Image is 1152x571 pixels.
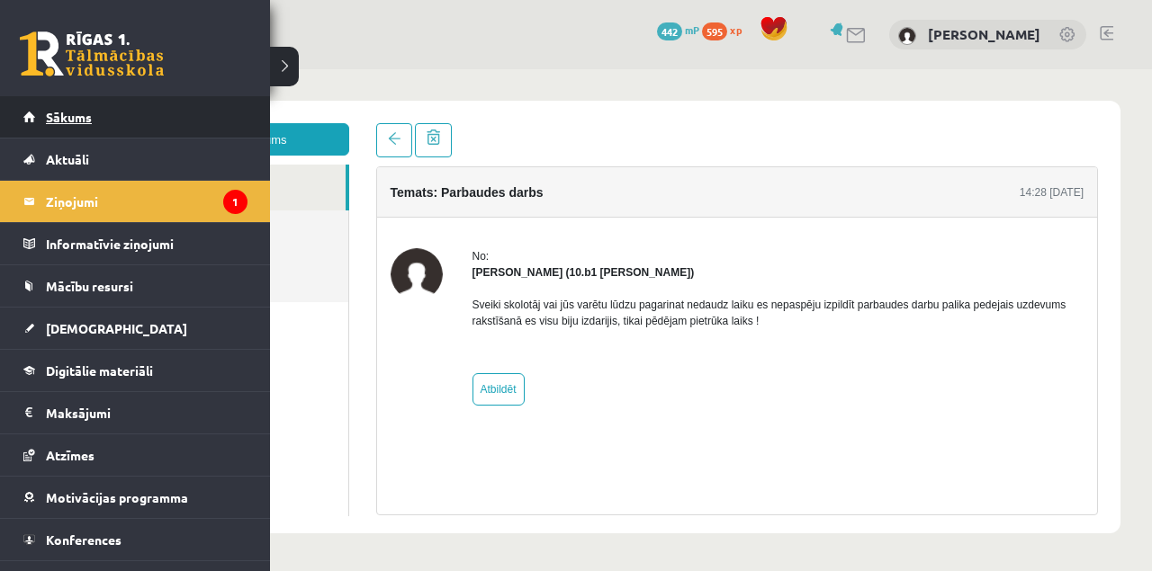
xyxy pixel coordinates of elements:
[685,22,699,37] span: mP
[23,477,247,518] a: Motivācijas programma
[20,31,164,76] a: Rīgas 1. Tālmācības vidusskola
[46,320,187,336] span: [DEMOGRAPHIC_DATA]
[23,392,247,433] a: Maksājumi
[46,447,94,463] span: Atzīmes
[23,96,247,138] a: Sākums
[46,109,92,125] span: Sākums
[23,181,247,222] a: Ziņojumi1
[23,350,247,391] a: Digitālie materiāli
[54,54,277,86] a: Jauns ziņojums
[898,27,916,45] img: Jana Baranova
[46,278,133,294] span: Mācību resursi
[46,489,188,505] span: Motivācijas programma
[319,179,371,231] img: Martins Birkmanis
[928,25,1040,43] a: [PERSON_NAME]
[702,22,727,40] span: 595
[702,22,751,37] a: 595 xp
[23,223,247,264] a: Informatīvie ziņojumi
[400,197,623,210] strong: [PERSON_NAME] (10.b1 [PERSON_NAME])
[46,223,247,264] legend: Informatīvie ziņojumi
[223,190,247,214] i: 1
[400,228,1012,260] p: Sveiki skolotāj vai jūs varētu lūdzu pagarinat nedaudz laiku es nepaspēju izpildīt parbaudes darb...
[23,265,247,307] a: Mācību resursi
[54,141,276,187] a: Nosūtītie
[46,392,247,433] legend: Maksājumi
[23,308,247,349] a: [DEMOGRAPHIC_DATA]
[657,22,682,40] span: 442
[46,181,247,222] legend: Ziņojumi
[46,362,153,379] span: Digitālie materiāli
[319,116,472,130] h4: Temats: Parbaudes darbs
[400,304,453,336] a: Atbildēt
[657,22,699,37] a: 442 mP
[23,519,247,560] a: Konferences
[46,531,121,548] span: Konferences
[730,22,742,37] span: xp
[54,95,274,141] a: Ienākošie
[46,151,89,167] span: Aktuāli
[948,115,1012,131] div: 14:28 [DATE]
[23,138,247,180] a: Aktuāli
[400,179,1012,195] div: No:
[54,187,276,233] a: Dzēstie
[23,434,247,476] a: Atzīmes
